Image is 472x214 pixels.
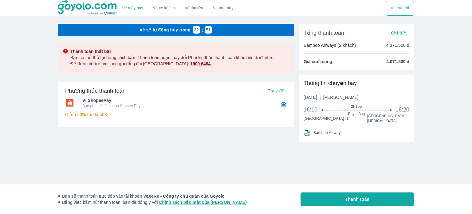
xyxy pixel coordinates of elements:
[208,1,238,16] button: Vé tàu thủy
[323,104,391,109] span: 2h10p
[140,27,191,33] p: Vé sẽ tự động hủy trong
[388,29,409,37] button: Chi tiết
[180,1,208,16] a: Vé tàu lửa
[65,95,286,110] div: Ví ShopeePayVí ShopeePayBạn phải có tài khoản Shopee Pay
[122,6,143,10] a: Vé máy bay
[63,48,68,54] img: alert
[304,94,359,100] span: [DATE]
[395,106,409,113] span: 18:20
[386,1,414,16] button: Vé của tôi
[65,111,286,118] p: Giảm 20% tối đa 50K
[301,192,414,206] button: Thanh toán
[65,87,126,95] h6: Phương thức thanh toán
[70,55,273,61] span: Bạn có thể thử lại bằng cách bấm Thanh toán hoặc thay đổi Phương thức thanh toán khác bên dưới nhé.
[304,79,409,87] div: Thông tin chuyến bay
[320,95,321,100] span: |
[153,6,175,10] a: Vé xe khách
[304,59,332,65] span: Giá cuối cùng
[386,1,414,16] div: choose transportation mode
[386,42,409,48] p: 4.071.500 đ
[65,99,74,107] img: Ví ShopeePay
[58,193,247,199] span: Bạn sẽ thanh toán trực tiếp vào tài khoản
[313,130,343,135] span: Bamboo Airways
[58,199,247,205] span: Bằng việc bấm nút thanh toán, bạn đã đồng ý với
[194,27,199,33] p: 22
[206,27,211,33] p: 51
[82,97,272,103] span: Ví ShopeePay
[345,196,370,202] span: Thanh toán
[304,42,356,48] p: Bamboo Airways (2 khách)
[268,88,286,93] span: Thay đổi
[117,1,238,16] div: choose transportation mode
[70,61,210,66] span: Để được hỗ trợ, vui lòng gọi tổng đài [GEOGRAPHIC_DATA]:
[265,87,288,95] button: Thay đổi
[143,194,224,199] strong: VeXeRe - Công ty chủ quản của Goyolo
[304,106,323,113] span: 16:10
[386,59,409,65] span: 4.071.500 đ
[200,27,205,33] p: :
[323,111,391,116] span: Bay thẳng
[159,200,246,205] a: Chính sách bảo mật của [PERSON_NAME]
[391,30,407,35] span: Chi tiết
[190,61,210,67] a: 1900 6484
[70,48,273,55] span: Thanh toán thất bại
[323,95,359,100] span: [PERSON_NAME]
[304,29,344,37] span: Tổng thanh toán
[82,103,272,108] p: Bạn phải có tài khoản Shopee Pay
